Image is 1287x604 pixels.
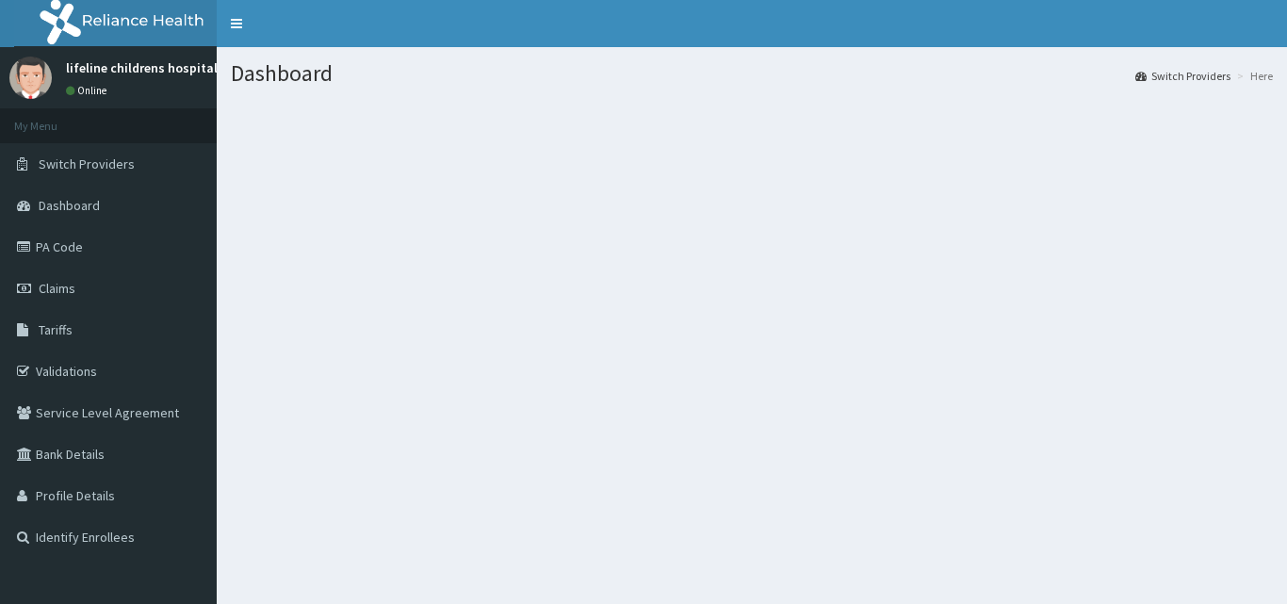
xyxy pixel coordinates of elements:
[66,84,111,97] a: Online
[9,57,52,99] img: User Image
[39,155,135,172] span: Switch Providers
[66,61,218,74] p: lifeline childrens hospital
[39,197,100,214] span: Dashboard
[1232,68,1273,84] li: Here
[39,321,73,338] span: Tariffs
[231,61,1273,86] h1: Dashboard
[1135,68,1230,84] a: Switch Providers
[39,280,75,297] span: Claims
